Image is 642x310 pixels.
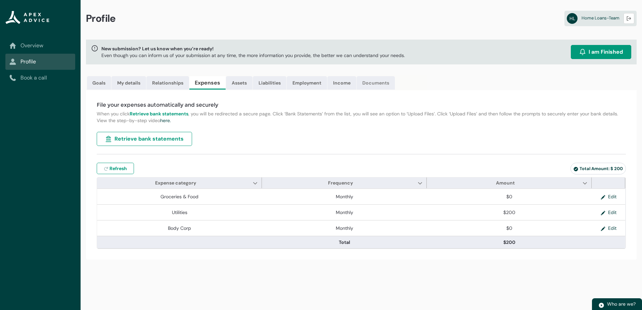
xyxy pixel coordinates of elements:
[101,52,405,59] p: Even though you can inform us of your submission at any time, the more information you provide, t...
[111,76,146,90] a: My details
[571,45,631,59] button: I am Finished
[624,13,634,24] button: Logout
[336,194,353,200] lightning-base-formatted-text: Monthly
[506,194,512,200] lightning-formatted-number: $0
[607,301,636,307] span: Who are we?
[86,12,116,25] span: Profile
[9,58,71,66] a: Profile
[172,209,187,215] lightning-base-formatted-text: Utilities
[336,225,353,231] lightning-base-formatted-text: Monthly
[9,42,71,50] a: Overview
[168,225,191,231] lightning-base-formatted-text: Body Corp
[327,76,356,90] a: Income
[595,192,622,202] button: Edit
[595,223,622,233] button: Edit
[9,74,71,82] a: Book a call
[97,101,626,109] h4: File your expenses automatically and securely
[589,48,623,56] span: I am Finished
[357,76,395,90] a: Documents
[595,207,622,217] button: Edit
[579,49,586,55] img: alarm.svg
[226,76,253,90] a: Assets
[146,76,189,90] a: Relationships
[97,163,134,174] button: Refresh
[5,38,75,86] nav: Sub page
[97,132,192,146] button: Retrieve bank statements
[336,209,353,215] lightning-base-formatted-text: Monthly
[287,76,327,90] a: Employment
[253,76,286,90] a: Liabilities
[114,135,184,143] span: Retrieve bank statements
[570,163,626,174] lightning-badge: Total Amount
[582,15,620,21] span: Home Loans-Team
[503,239,515,245] lightning-formatted-number: $200
[160,194,198,200] lightning-base-formatted-text: Groceries & Food
[598,302,604,308] img: play.svg
[574,166,623,171] span: Total Amount: $ 200
[567,13,578,24] abbr: HL
[109,165,127,172] span: Refresh
[105,136,112,142] img: landmark.svg
[503,209,515,215] lightning-formatted-number: $200
[97,110,626,124] p: When you click , you will be redirected a secure page. Click ‘Bank Statements’ from the list, you...
[506,225,512,231] lightning-formatted-number: $0
[160,117,171,123] a: here.
[130,111,188,117] strong: Retrieve bank statements
[5,11,49,24] img: Apex Advice Group
[339,239,350,245] lightning-base-formatted-text: Total
[87,76,111,90] a: Goals
[564,11,637,26] a: HLHome Loans-Team
[101,45,405,52] span: New submission? Let us know when you’re ready!
[189,76,226,90] a: Expenses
